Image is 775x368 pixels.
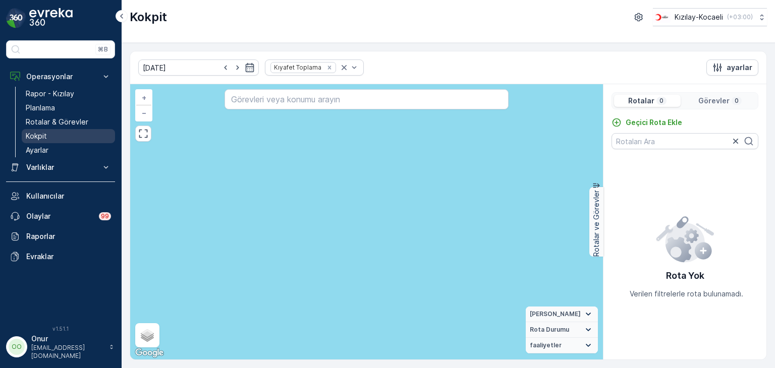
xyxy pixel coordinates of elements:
[612,117,682,128] a: Geçici Rota Ekle
[630,289,743,299] p: Verilen filtrelerle rota bulunamadı.
[6,247,115,267] a: Evraklar
[142,108,147,117] span: −
[6,326,115,332] span: v 1.51.1
[530,341,562,349] span: faaliyetler
[26,211,93,221] p: Olaylar
[9,339,25,355] div: OO
[675,12,723,22] p: Kızılay-Kocaeli
[591,190,601,257] p: Rotalar ve Görevler
[734,97,740,105] p: 0
[133,346,166,359] img: Google
[31,344,104,360] p: [EMAIL_ADDRESS][DOMAIN_NAME]
[26,131,47,141] p: Kokpit
[324,64,335,72] div: Remove Kıyafet Toplama
[727,63,752,73] p: ayarlar
[612,133,758,149] input: Rotaları Ara
[225,89,508,109] input: Görevleri veya konumu arayın
[530,310,581,318] span: [PERSON_NAME]
[6,157,115,177] button: Varlıklar
[6,334,115,360] button: OOOnur[EMAIL_ADDRESS][DOMAIN_NAME]
[653,12,671,23] img: k%C4%B1z%C4%B1lay_0jL9uU1.png
[6,206,115,226] a: Olaylar99
[626,117,682,128] p: Geçici Rota Ekle
[727,13,753,21] p: ( +03:00 )
[130,9,167,25] p: Kokpit
[136,324,158,346] a: Layers
[22,87,115,101] a: Rapor - Kızılay
[6,186,115,206] a: Kullanıcılar
[136,105,151,120] a: Uzaklaştır
[628,96,654,106] p: Rotalar
[26,103,55,113] p: Planlama
[655,214,714,263] img: config error
[271,63,323,72] div: Kıyafet Toplama
[526,306,598,322] summary: [PERSON_NAME]
[26,191,111,201] p: Kullanıcılar
[526,322,598,338] summary: Rota Durumu
[6,8,26,28] img: logo
[698,96,730,106] p: Görevler
[22,115,115,129] a: Rotalar & Görevler
[666,269,704,283] p: Rota Yok
[22,129,115,143] a: Kokpit
[138,59,259,76] input: dd/mm/yyyy
[26,72,95,82] p: Operasyonlar
[29,8,73,28] img: logo_dark-DEwI_e13.png
[26,145,48,155] p: Ayarlar
[136,90,151,105] a: Yakınlaştır
[133,346,166,359] a: Bu bölgeyi Google Haritalar'da açın (yeni pencerede açılır)
[22,143,115,157] a: Ayarlar
[98,45,108,53] p: ⌘B
[526,338,598,353] summary: faaliyetler
[26,231,111,241] p: Raporlar
[31,334,104,344] p: Onur
[22,101,115,115] a: Planlama
[530,326,569,334] span: Rota Durumu
[142,93,146,102] span: +
[658,97,665,105] p: 0
[101,212,109,220] p: 99
[653,8,767,26] button: Kızılay-Kocaeli(+03:00)
[6,67,115,87] button: Operasyonlar
[6,226,115,247] a: Raporlar
[26,252,111,262] p: Evraklar
[706,59,758,76] button: ayarlar
[26,117,88,127] p: Rotalar & Görevler
[26,89,74,99] p: Rapor - Kızılay
[26,162,95,172] p: Varlıklar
